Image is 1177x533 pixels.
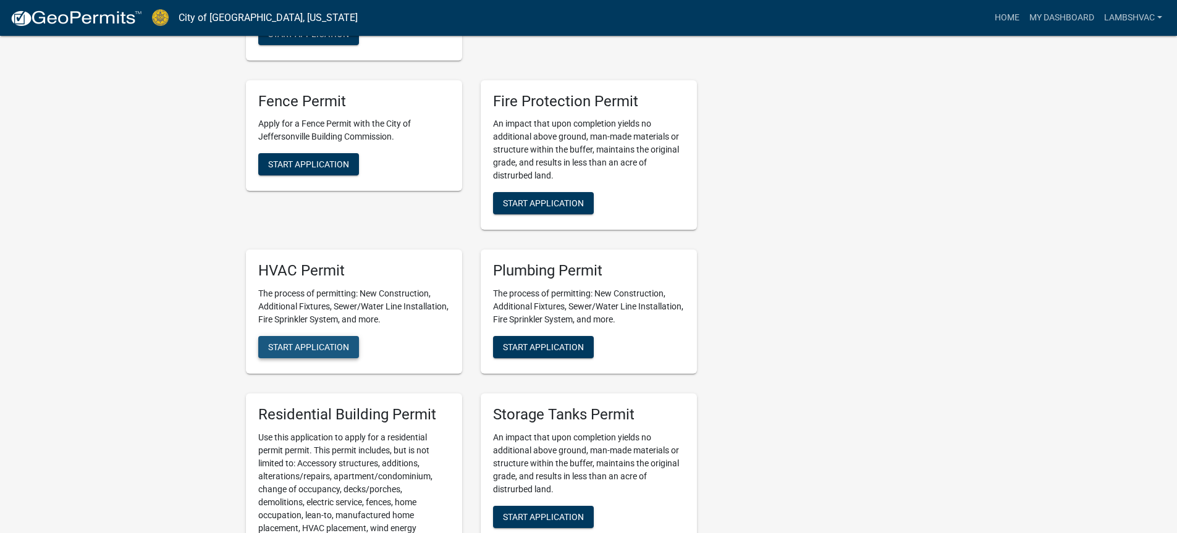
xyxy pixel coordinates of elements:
[503,512,584,522] span: Start Application
[268,342,349,352] span: Start Application
[493,93,685,111] h5: Fire Protection Permit
[258,153,359,175] button: Start Application
[152,9,169,26] img: City of Jeffersonville, Indiana
[258,287,450,326] p: The process of permitting: New Construction, Additional Fixtures, Sewer/Water Line Installation, ...
[179,7,358,28] a: City of [GEOGRAPHIC_DATA], [US_STATE]
[268,28,349,38] span: Start Application
[503,198,584,208] span: Start Application
[268,159,349,169] span: Start Application
[1099,6,1167,30] a: Lambshvac
[493,431,685,496] p: An impact that upon completion yields no additional above ground, man-made materials or structure...
[493,262,685,280] h5: Plumbing Permit
[258,262,450,280] h5: HVAC Permit
[258,336,359,358] button: Start Application
[493,506,594,528] button: Start Application
[493,287,685,326] p: The process of permitting: New Construction, Additional Fixtures, Sewer/Water Line Installation, ...
[493,336,594,358] button: Start Application
[493,117,685,182] p: An impact that upon completion yields no additional above ground, man-made materials or structure...
[258,23,359,45] button: Start Application
[1024,6,1099,30] a: My Dashboard
[258,93,450,111] h5: Fence Permit
[493,406,685,424] h5: Storage Tanks Permit
[258,117,450,143] p: Apply for a Fence Permit with the City of Jeffersonville Building Commission.
[503,342,584,352] span: Start Application
[990,6,1024,30] a: Home
[258,406,450,424] h5: Residential Building Permit
[493,192,594,214] button: Start Application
